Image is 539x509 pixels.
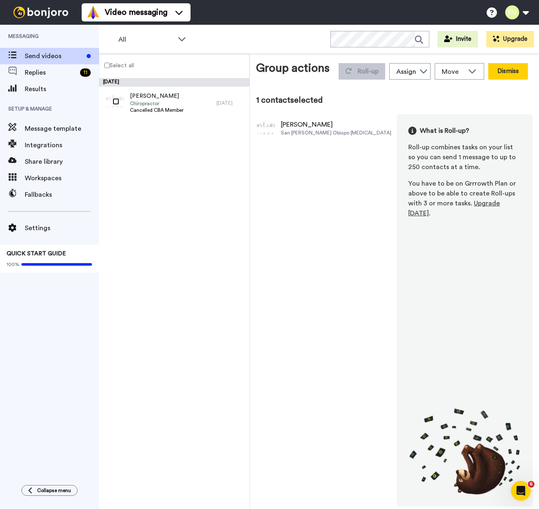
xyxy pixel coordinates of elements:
span: Integrations [25,140,99,150]
span: Share library [25,157,99,167]
div: 11 [80,68,91,77]
button: Invite [438,31,478,47]
button: Upgrade [486,31,534,47]
div: You have to be on Grrrowth Plan or above to be able to create Roll-ups with 3 or more tasks. . [408,179,521,218]
div: [DATE] [217,100,245,106]
span: Send videos [25,51,83,61]
span: All [118,35,174,45]
span: 100% [7,261,19,268]
div: Group actions [256,60,330,80]
button: Dismiss [488,63,528,80]
label: Select all [99,60,134,70]
button: Collapse menu [21,485,78,496]
button: Roll-up [339,63,385,80]
iframe: Intercom live chat [511,481,531,501]
img: Image of Erin Parsons [256,118,277,138]
div: [DATE] [99,78,249,87]
img: bj-logo-header-white.svg [10,7,72,18]
div: Assign [396,67,416,77]
span: 6 [528,481,534,488]
span: Workspaces [25,173,99,183]
span: Chiropractor [130,100,184,107]
div: Roll-up combines tasks on your list so you can send 1 message to up to 250 contacts at a time. [408,142,521,172]
span: What is Roll-up? [420,126,469,136]
img: joro-roll.png [408,408,521,495]
div: [PERSON_NAME] [281,120,391,130]
img: vm-color.svg [87,6,100,19]
div: San [PERSON_NAME] Obispo [MEDICAL_DATA] [281,130,391,136]
span: QUICK START GUIDE [7,251,66,257]
span: Replies [25,68,77,78]
span: Move [442,67,464,77]
span: Settings [25,223,99,233]
span: Collapse menu [37,487,71,494]
span: [PERSON_NAME] [130,92,184,100]
div: 1 contact selected [256,94,533,106]
span: Results [25,84,99,94]
span: Cancelled CBA Member [130,107,184,113]
span: Message template [25,124,99,134]
span: Roll-up [358,68,379,75]
span: Fallbacks [25,190,99,200]
span: Video messaging [105,7,167,18]
input: Select all [104,63,110,68]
